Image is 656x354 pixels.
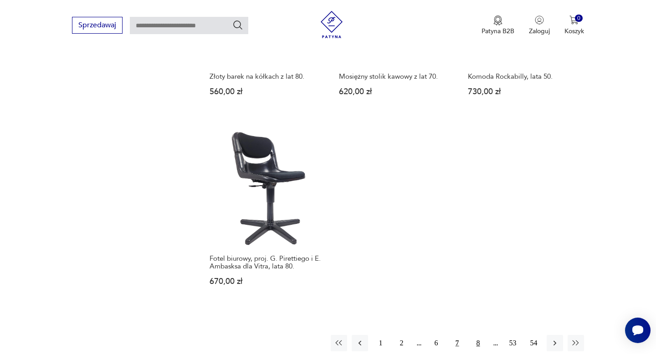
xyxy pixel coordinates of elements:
button: 1 [373,335,389,351]
p: 620,00 zł [339,88,451,96]
h3: Mosiężny stolik kawowy z lat 70. [339,73,451,81]
button: Szukaj [232,20,243,30]
button: Sprzedawaj [72,17,123,34]
h3: Fotel biurowy, proj. G. Pirettiego i E. Ambasksa dla Vitra, lata 80. [210,255,321,270]
button: 8 [470,335,487,351]
button: 54 [526,335,542,351]
button: 2 [394,335,410,351]
button: 0Koszyk [564,15,584,35]
a: Ikona medaluPatyna B2B [482,15,514,35]
button: 7 [449,335,466,351]
a: Sprzedawaj [72,23,123,29]
p: 730,00 zł [468,88,579,96]
p: 560,00 zł [210,88,321,96]
img: Patyna - sklep z meblami i dekoracjami vintage [318,11,345,38]
p: Patyna B2B [482,27,514,35]
button: Zaloguj [529,15,550,35]
img: Ikona medalu [493,15,502,25]
button: 6 [428,335,445,351]
a: Fotel biurowy, proj. G. Pirettiego i E. Ambasksa dla Vitra, lata 80.Fotel biurowy, proj. G. Piret... [205,128,325,303]
h3: Komoda Rockabilly, lata 50. [468,73,579,81]
p: Koszyk [564,27,584,35]
button: Patyna B2B [482,15,514,35]
button: 53 [505,335,521,351]
p: 670,00 zł [210,278,321,285]
div: 0 [575,15,583,22]
p: Zaloguj [529,27,550,35]
img: Ikona koszyka [569,15,579,25]
h3: Złoty barek na kółkach z lat 80. [210,73,321,81]
iframe: Smartsupp widget button [625,318,651,343]
img: Ikonka użytkownika [535,15,544,25]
